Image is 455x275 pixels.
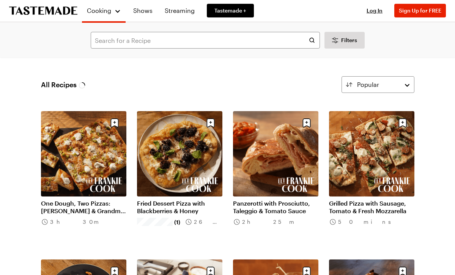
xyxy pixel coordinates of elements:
a: Tastemade + [207,4,254,17]
button: Save recipe [107,116,122,130]
button: Sign Up for FREE [394,4,446,17]
a: One Dough, Two Pizzas: [PERSON_NAME] & Grandma Pie [41,200,126,215]
button: Save recipe [395,116,410,130]
a: Grilled Pizza with Sausage, Tomato & Fresh Mozzarella [329,200,414,215]
button: Desktop filters [324,32,365,49]
span: Filters [341,36,357,44]
a: Fried Dessert Pizza with Blackberries & Honey [137,200,222,215]
button: Save recipe [299,116,314,130]
span: All Recipes [41,79,86,90]
button: Log In [359,7,390,14]
a: Panzerotti with Prosciutto, Taleggio & Tomato Sauce [233,200,318,215]
a: To Tastemade Home Page [9,6,77,15]
span: Log In [367,7,383,14]
button: Save recipe [203,116,218,130]
input: Search for a Recipe [91,32,320,49]
span: Cooking [87,7,111,14]
button: Popular [342,76,414,93]
span: Popular [357,80,379,89]
span: Sign Up for FREE [399,7,441,14]
button: Cooking [87,3,121,18]
span: Tastemade + [214,7,246,14]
